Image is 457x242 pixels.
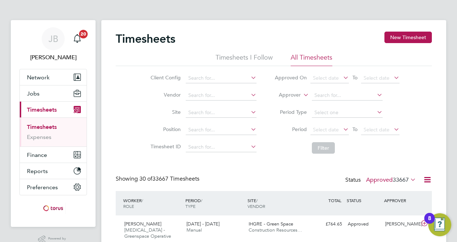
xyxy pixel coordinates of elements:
[184,194,246,213] div: PERIOD
[268,92,301,99] label: Approver
[256,197,258,203] span: /
[345,218,382,230] div: Approved
[428,213,451,236] button: Open Resource Center, 8 new notifications
[19,203,87,214] a: Go to home page
[27,124,57,130] a: Timesheets
[70,27,84,50] a: 20
[328,197,341,203] span: TOTAL
[364,126,389,133] span: Select date
[308,218,345,230] div: £764.65
[186,90,257,101] input: Search for...
[41,203,66,214] img: torus-logo-retina.png
[291,53,332,66] li: All Timesheets
[249,227,302,233] span: Construction Resources…
[142,197,143,203] span: /
[20,163,87,179] button: Reports
[384,32,432,43] button: New Timesheet
[393,176,409,183] span: 33667
[345,175,417,185] div: Status
[148,126,181,132] label: Position
[116,175,201,183] div: Showing
[313,126,339,133] span: Select date
[148,92,181,98] label: Vendor
[27,74,50,81] span: Network
[201,197,202,203] span: /
[27,106,57,113] span: Timesheets
[123,203,134,209] span: ROLE
[48,236,68,242] span: Powered by
[20,147,87,163] button: Finance
[124,227,171,239] span: [MEDICAL_DATA] - Greenspace Operative
[139,175,152,182] span: 30 of
[20,69,87,85] button: Network
[20,102,87,117] button: Timesheets
[11,20,96,227] nav: Main navigation
[274,109,307,115] label: Period Type
[186,227,202,233] span: Manual
[313,75,339,81] span: Select date
[186,142,257,152] input: Search for...
[27,134,51,140] a: Expenses
[249,221,293,227] span: IHGRE - Green Space
[27,168,48,174] span: Reports
[428,218,431,228] div: 8
[248,203,265,209] span: VENDOR
[49,34,58,43] span: JB
[186,108,257,118] input: Search for...
[246,194,308,213] div: SITE
[121,194,184,213] div: WORKER
[186,73,257,83] input: Search for...
[148,143,181,150] label: Timesheet ID
[345,194,382,207] div: STATUS
[312,90,383,101] input: Search for...
[186,221,220,227] span: [DATE] - [DATE]
[27,184,58,191] span: Preferences
[364,75,389,81] span: Select date
[124,221,161,227] span: [PERSON_NAME]
[20,85,87,101] button: Jobs
[382,218,420,230] div: [PERSON_NAME]
[312,108,383,118] input: Select one
[79,30,88,38] span: 20
[274,126,307,132] label: Period
[216,53,273,66] li: Timesheets I Follow
[350,73,360,82] span: To
[116,32,175,46] h2: Timesheets
[148,74,181,81] label: Client Config
[19,53,87,62] span: John Barrow
[382,194,420,207] div: APPROVER
[274,74,307,81] label: Approved On
[20,117,87,146] div: Timesheets
[27,90,40,97] span: Jobs
[312,142,335,154] button: Filter
[186,125,257,135] input: Search for...
[139,175,199,182] span: 33667 Timesheets
[350,125,360,134] span: To
[366,176,416,183] label: Approved
[19,27,87,62] a: JB[PERSON_NAME]
[20,179,87,195] button: Preferences
[148,109,181,115] label: Site
[27,152,47,158] span: Finance
[185,203,195,209] span: TYPE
